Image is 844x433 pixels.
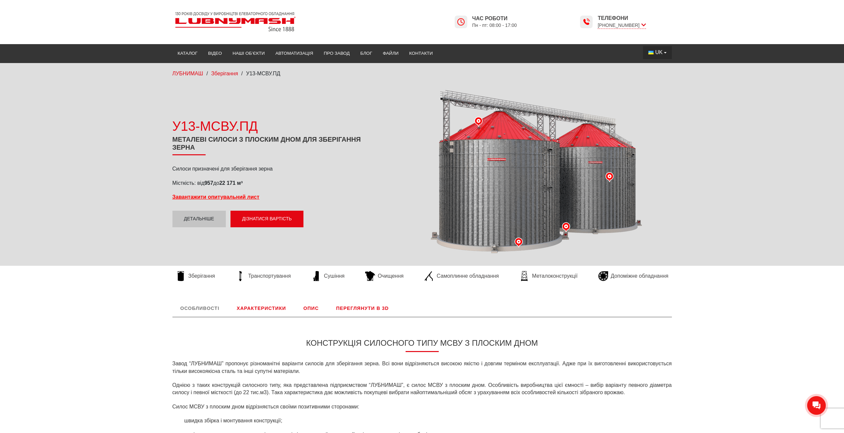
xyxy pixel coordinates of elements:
[457,18,465,26] img: Lubnymash time icon
[172,360,672,375] p: Завод “ЛУБНИМАШ” пропонує різноманітні варіанти силосів для зберігання зерна. Всі вони відрізняют...
[172,211,226,227] a: Детальніше
[230,211,303,227] button: Дізнатися вартість
[227,46,270,61] a: Наші об’єкти
[328,300,397,317] a: Переглянути в 3D
[172,135,375,155] h1: Металеві силоси з плоским дном для зберігання зерна
[472,15,517,22] span: Час роботи
[172,300,227,317] a: Особливості
[655,49,663,56] span: UK
[516,271,581,281] a: Металоконструкції
[232,271,294,281] a: Транспортування
[172,9,298,34] img: Lubnymash
[270,46,318,61] a: Автоматизація
[595,271,672,281] a: Допоміжне обладнання
[172,194,260,200] a: Завантажити опитувальний лист
[172,271,219,281] a: Зберігання
[188,272,215,280] span: Зберігання
[421,271,502,281] a: Самоплинне обладнання
[241,71,243,76] span: /
[219,180,243,186] strong: 22 171 м³
[295,300,327,317] a: Опис
[648,51,654,54] img: Українська
[598,22,646,29] span: [PHONE_NUMBER]
[532,272,577,280] span: Металоконструкції
[437,272,499,280] span: Самоплинне обладнання
[378,272,404,280] span: Очищення
[308,271,348,281] a: Сушіння
[248,272,291,280] span: Транспортування
[182,417,672,424] li: швидка збірка і монтування конструкції;
[404,46,438,61] a: Контакти
[229,300,294,317] a: Характеристики
[172,71,203,76] a: ЛУБНИМАШ
[324,272,345,280] span: Сушіння
[377,46,404,61] a: Файли
[206,71,208,76] span: /
[362,271,407,281] a: Очищення
[172,46,203,61] a: Каталог
[172,165,375,173] p: Силоси призначені для зберігання зерна
[203,46,227,61] a: Відео
[172,117,375,135] div: У13-МСВУ.ПД
[611,272,669,280] span: Допоміжне обладнання
[318,46,355,61] a: Про завод
[172,403,672,410] p: Силос МСВУ з плоским дном відрізняється своїми позитивними сторонами:
[472,22,517,29] span: Пн - пт: 08:00 - 17:00
[211,71,238,76] a: Зберігання
[582,18,590,26] img: Lubnymash time icon
[172,382,672,397] p: Однією з таких конструкцій силосного типу, яка представлена ​​підприємством “ЛУБНИМАШ”, є силос М...
[246,71,280,76] span: У13-МСВУ.ПД
[172,180,375,187] p: Місткість: від до
[172,338,672,352] h3: Конструкція силосного типу МСВУ з плоским дном
[204,180,213,186] strong: 957
[355,46,377,61] a: Блог
[643,46,672,59] button: UK
[598,15,646,22] span: Телефони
